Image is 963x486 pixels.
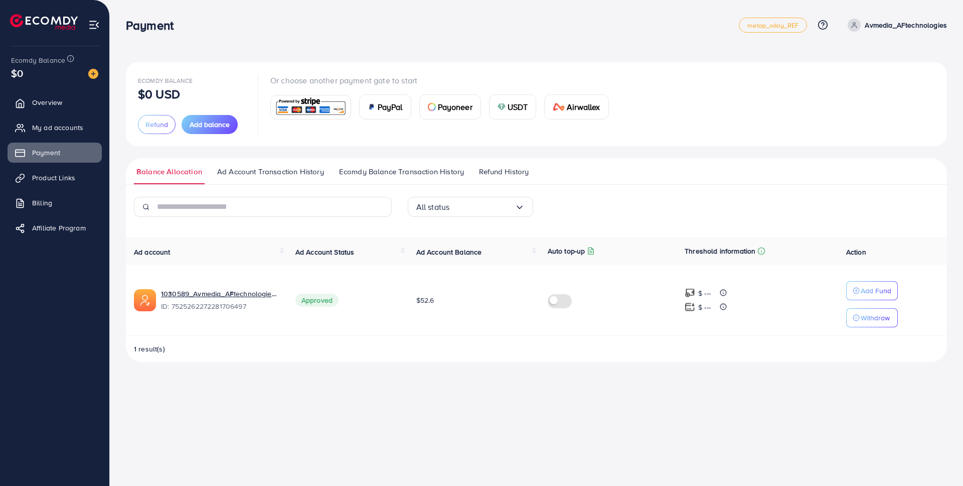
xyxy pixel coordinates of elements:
span: All status [416,199,450,215]
span: metap_oday_REF [747,22,798,29]
img: logo [10,14,78,30]
span: Ad account [134,247,171,257]
span: $0 [11,66,23,80]
p: Avmedia_AFtechnologies [865,19,947,31]
span: My ad accounts [32,123,83,133]
a: Product Links [8,168,102,188]
p: $0 USD [138,88,180,100]
span: Add balance [190,119,230,130]
div: <span class='underline'>1030589_Avmedia_AFtechnologies_1752111662599</span></br>7525262272281706497 [161,289,279,312]
a: Billing [8,193,102,213]
img: image [88,69,98,79]
a: My ad accounts [8,117,102,138]
p: Or choose another payment gate to start [270,74,617,86]
span: Approved [295,294,339,307]
span: Balance Allocation [136,166,202,177]
span: Payoneer [438,101,472,113]
span: Billing [32,198,52,208]
img: card [368,103,376,111]
input: Search for option [449,199,514,215]
span: Payment [32,148,60,158]
span: Refund [145,119,168,130]
span: Refund History [479,166,529,177]
p: $ --- [698,287,711,299]
span: USDT [508,101,528,113]
button: Add Fund [846,281,898,300]
a: metap_oday_REF [739,18,807,33]
span: Action [846,247,866,257]
img: menu [88,19,100,31]
span: Ecomdy Balance [11,55,65,65]
p: $ --- [698,301,711,313]
p: Threshold information [685,245,755,257]
span: PayPal [378,101,403,113]
img: card [498,103,506,111]
iframe: Chat [920,441,955,478]
span: 1 result(s) [134,344,165,354]
button: Withdraw [846,308,898,327]
a: Affiliate Program [8,218,102,238]
span: Product Links [32,173,75,183]
button: Add balance [182,115,238,134]
span: ID: 7525262272281706497 [161,301,279,311]
span: Ecomdy Balance [138,76,193,85]
a: Overview [8,92,102,112]
span: Ecomdy Balance Transaction History [339,166,464,177]
span: Ad Account Balance [416,247,482,257]
span: Ad Account Status [295,247,355,257]
img: top-up amount [685,288,695,298]
span: Overview [32,97,62,107]
img: top-up amount [685,302,695,312]
a: card [270,95,351,119]
img: card [274,96,348,118]
a: cardAirwallex [544,94,608,119]
span: $52.6 [416,295,434,305]
img: ic-ads-acc.e4c84228.svg [134,289,156,311]
span: Airwallex [567,101,600,113]
a: 1030589_Avmedia_AFtechnologies_1752111662599 [161,289,279,299]
button: Refund [138,115,176,134]
p: Auto top-up [548,245,585,257]
p: Withdraw [861,312,890,324]
img: card [428,103,436,111]
a: Avmedia_AFtechnologies [844,19,947,32]
p: Add Fund [861,285,891,297]
a: cardPayoneer [419,94,481,119]
a: cardPayPal [359,94,411,119]
img: card [553,103,565,111]
div: Search for option [408,197,533,217]
span: Affiliate Program [32,223,86,233]
a: Payment [8,143,102,163]
a: cardUSDT [489,94,537,119]
span: Ad Account Transaction History [217,166,324,177]
h3: Payment [126,18,182,33]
